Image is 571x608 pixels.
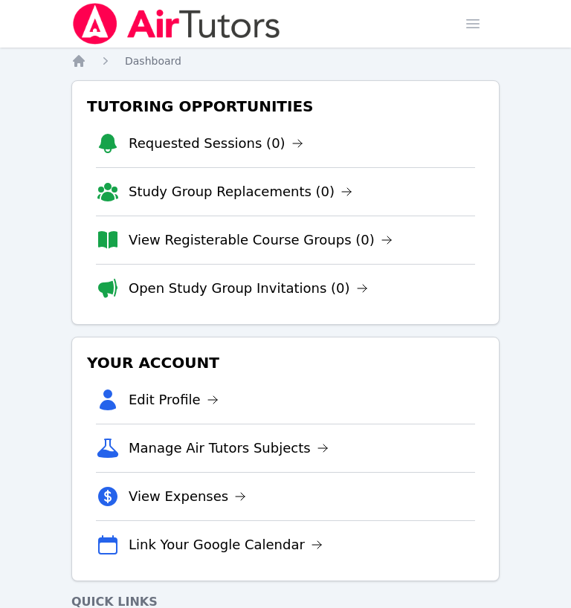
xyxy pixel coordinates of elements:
a: Dashboard [125,54,181,68]
a: Edit Profile [129,389,219,410]
a: Requested Sessions (0) [129,133,303,154]
nav: Breadcrumb [71,54,500,68]
a: Open Study Group Invitations (0) [129,278,368,299]
a: View Expenses [129,486,246,507]
a: Manage Air Tutors Subjects [129,438,329,459]
a: Link Your Google Calendar [129,534,323,555]
img: Air Tutors [71,3,282,45]
a: View Registerable Course Groups (0) [129,230,393,250]
a: Study Group Replacements (0) [129,181,352,202]
span: Dashboard [125,55,181,67]
h3: Tutoring Opportunities [84,93,487,120]
h3: Your Account [84,349,487,376]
